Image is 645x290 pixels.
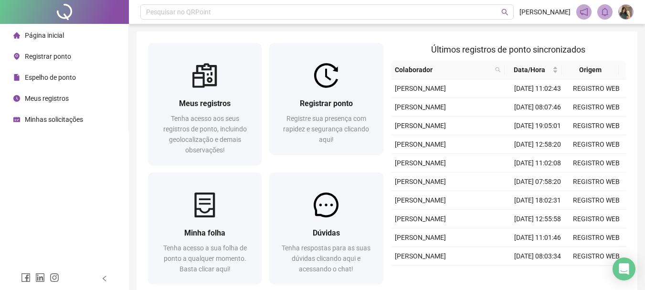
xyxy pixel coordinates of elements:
span: Meus registros [179,99,231,108]
span: linkedin [35,273,45,282]
span: instagram [50,273,59,282]
span: Data/Hora [508,64,550,75]
span: facebook [21,273,31,282]
a: DúvidasTenha respostas para as suas dúvidas clicando aqui e acessando o chat! [269,172,383,284]
td: [DATE] 18:02:31 [508,191,567,210]
span: [PERSON_NAME] [519,7,571,17]
span: [PERSON_NAME] [395,122,446,129]
td: [DATE] 11:02:08 [508,154,567,172]
span: home [13,32,20,39]
td: REGISTRO WEB [567,172,626,191]
td: [DATE] 11:02:43 [508,79,567,98]
td: [DATE] 08:03:34 [508,247,567,266]
img: 90509 [619,5,633,19]
span: [PERSON_NAME] [395,85,446,92]
th: Data/Hora [505,61,561,79]
span: Tenha respostas para as suas dúvidas clicando aqui e acessando o chat! [282,244,370,273]
td: REGISTRO WEB [567,117,626,135]
td: [DATE] 19:05:01 [508,117,567,135]
span: left [101,275,108,282]
span: Registre sua presença com rapidez e segurança clicando aqui! [283,115,369,143]
span: [PERSON_NAME] [395,103,446,111]
td: [DATE] 08:07:46 [508,98,567,117]
td: [DATE] 07:58:20 [508,172,567,191]
td: REGISTRO WEB [567,98,626,117]
td: REGISTRO WEB [567,266,626,284]
span: Espelho de ponto [25,74,76,81]
span: [PERSON_NAME] [395,178,446,185]
span: search [501,9,508,16]
span: bell [601,8,609,16]
td: [DATE] 19:05:01 [508,266,567,284]
span: Meus registros [25,95,69,102]
th: Origem [562,61,619,79]
span: schedule [13,116,20,123]
span: Tenha acesso a sua folha de ponto a qualquer momento. Basta clicar aqui! [163,244,247,273]
span: notification [580,8,588,16]
span: Minhas solicitações [25,116,83,123]
span: [PERSON_NAME] [395,196,446,204]
span: Registrar ponto [300,99,353,108]
span: [PERSON_NAME] [395,252,446,260]
div: Open Intercom Messenger [613,258,635,280]
td: REGISTRO WEB [567,135,626,154]
td: REGISTRO WEB [567,228,626,247]
span: Página inicial [25,32,64,39]
a: Meus registrosTenha acesso aos seus registros de ponto, incluindo geolocalização e demais observa... [148,43,262,165]
a: Minha folhaTenha acesso a sua folha de ponto a qualquer momento. Basta clicar aqui! [148,172,262,284]
a: Registrar pontoRegistre sua presença com rapidez e segurança clicando aqui! [269,43,383,154]
td: REGISTRO WEB [567,210,626,228]
span: [PERSON_NAME] [395,215,446,223]
td: REGISTRO WEB [567,79,626,98]
span: Registrar ponto [25,53,71,60]
span: file [13,74,20,81]
td: [DATE] 12:55:58 [508,210,567,228]
span: Dúvidas [313,228,340,237]
span: environment [13,53,20,60]
span: Tenha acesso aos seus registros de ponto, incluindo geolocalização e demais observações! [163,115,247,154]
span: clock-circle [13,95,20,102]
span: [PERSON_NAME] [395,234,446,241]
span: search [495,67,501,73]
td: REGISTRO WEB [567,154,626,172]
span: [PERSON_NAME] [395,140,446,148]
span: [PERSON_NAME] [395,159,446,167]
td: REGISTRO WEB [567,247,626,266]
td: [DATE] 11:01:46 [508,228,567,247]
td: [DATE] 12:58:20 [508,135,567,154]
span: Minha folha [184,228,225,237]
span: search [493,63,503,77]
td: REGISTRO WEB [567,191,626,210]
span: Colaborador [395,64,492,75]
span: Últimos registros de ponto sincronizados [431,44,585,54]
